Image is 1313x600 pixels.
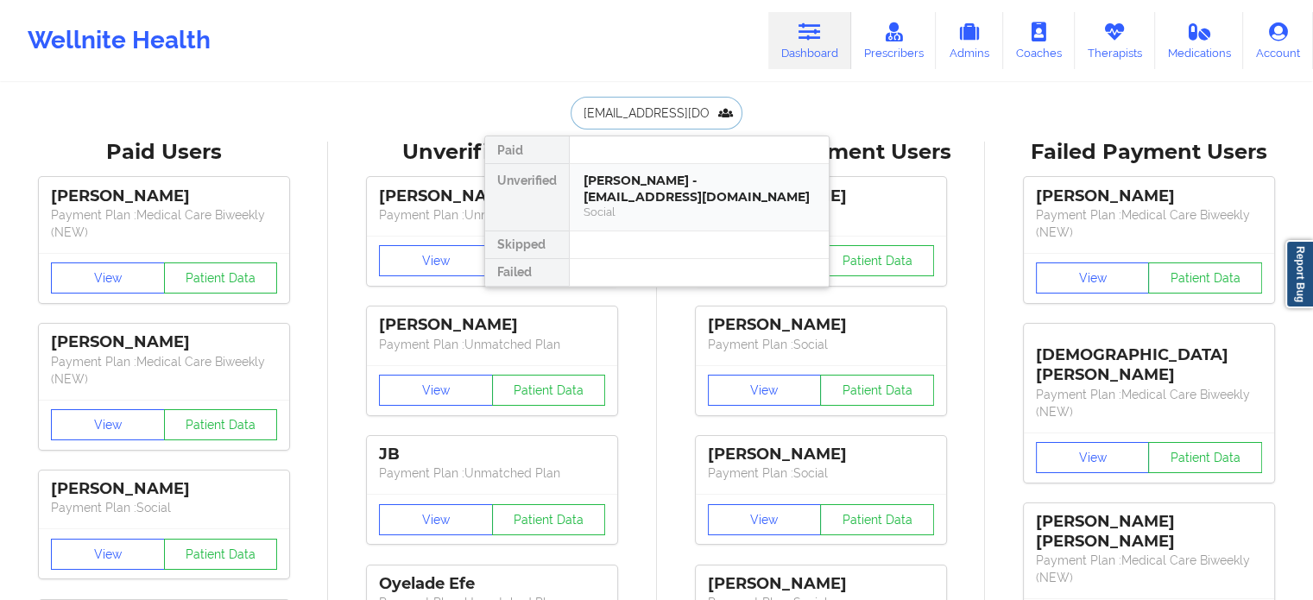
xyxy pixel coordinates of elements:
button: Patient Data [164,262,278,294]
div: Unverified Users [340,139,644,166]
button: View [379,504,493,535]
div: Failed Payment Users [997,139,1301,166]
button: View [1036,442,1150,473]
a: Report Bug [1285,240,1313,308]
div: Paid Users [12,139,316,166]
a: Account [1243,12,1313,69]
button: Patient Data [820,375,934,406]
div: [PERSON_NAME] [PERSON_NAME] [1036,512,1262,552]
button: View [1036,262,1150,294]
button: Patient Data [164,539,278,570]
button: View [51,409,165,440]
div: Paid [485,136,569,164]
div: JB [379,445,605,464]
p: Payment Plan : Unmatched Plan [379,336,605,353]
div: [PERSON_NAME] [51,332,277,352]
p: Payment Plan : Medical Care Biweekly (NEW) [51,353,277,388]
button: View [708,375,822,406]
button: View [379,245,493,276]
div: [PERSON_NAME] - [EMAIL_ADDRESS][DOMAIN_NAME] [584,173,815,205]
div: [PERSON_NAME] [51,479,277,499]
button: View [379,375,493,406]
p: Payment Plan : Medical Care Biweekly (NEW) [1036,386,1262,420]
div: [PERSON_NAME] [708,574,934,594]
button: View [51,539,165,570]
div: [DEMOGRAPHIC_DATA][PERSON_NAME] [1036,332,1262,385]
a: Admins [936,12,1003,69]
button: Patient Data [492,504,606,535]
a: Prescribers [851,12,937,69]
button: View [51,262,165,294]
div: [PERSON_NAME] [708,315,934,335]
button: Patient Data [492,375,606,406]
button: Patient Data [820,504,934,535]
div: Skipped [485,231,569,259]
p: Payment Plan : Unmatched Plan [379,464,605,482]
div: Unverified [485,164,569,231]
button: Patient Data [164,409,278,440]
p: Payment Plan : Medical Care Biweekly (NEW) [1036,206,1262,241]
div: [PERSON_NAME] [379,315,605,335]
a: Dashboard [768,12,851,69]
p: Payment Plan : Social [708,464,934,482]
div: [PERSON_NAME] [708,445,934,464]
p: Payment Plan : Medical Care Biweekly (NEW) [51,206,277,241]
button: View [708,504,822,535]
div: Social [584,205,815,219]
a: Therapists [1075,12,1155,69]
div: [PERSON_NAME] [379,186,605,206]
div: Failed [485,259,569,287]
p: Payment Plan : Social [51,499,277,516]
a: Coaches [1003,12,1075,69]
div: Oyelade Efe [379,574,605,594]
div: [PERSON_NAME] [51,186,277,206]
a: Medications [1155,12,1244,69]
p: Payment Plan : Unmatched Plan [379,206,605,224]
button: Patient Data [820,245,934,276]
p: Payment Plan : Social [708,336,934,353]
div: [PERSON_NAME] [1036,186,1262,206]
button: Patient Data [1148,262,1262,294]
p: Payment Plan : Medical Care Biweekly (NEW) [1036,552,1262,586]
button: Patient Data [1148,442,1262,473]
